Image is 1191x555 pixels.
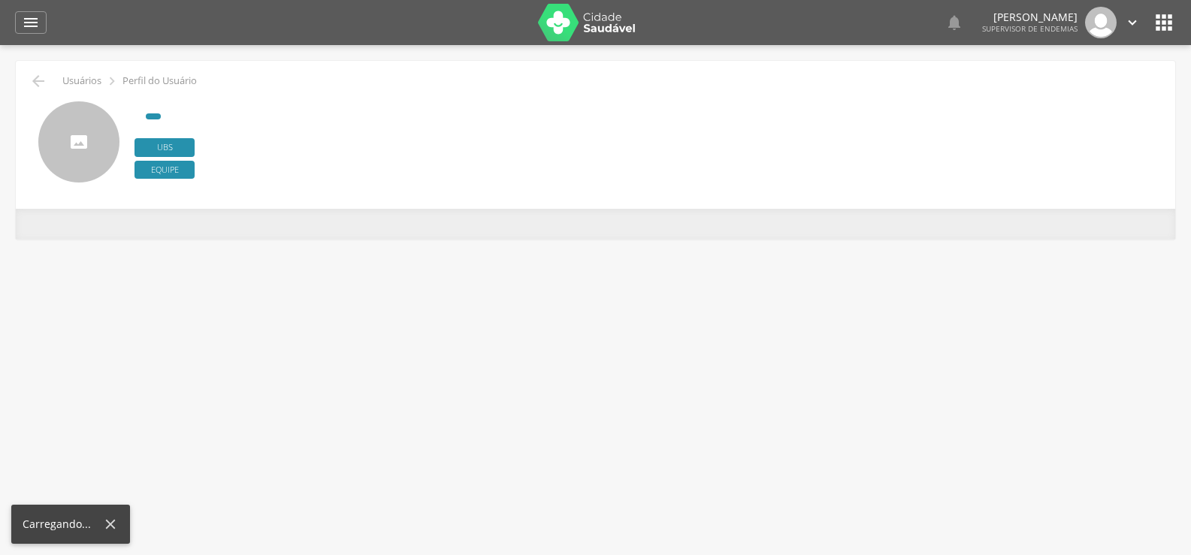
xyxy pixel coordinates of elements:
[1124,7,1141,38] a: 
[982,12,1078,23] p: [PERSON_NAME]
[945,7,963,38] a: 
[122,75,197,87] p: Perfil do Usuário
[23,517,102,532] div: Carregando...
[62,75,101,87] p: Usuários
[982,23,1078,34] span: Supervisor de Endemias
[135,161,195,179] span: Equipe
[15,11,47,34] a: 
[29,72,47,90] i: Voltar
[135,138,195,157] span: Ubs
[104,73,120,89] i: 
[945,14,963,32] i: 
[1152,11,1176,35] i: 
[1124,14,1141,31] i: 
[22,14,40,32] i: 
